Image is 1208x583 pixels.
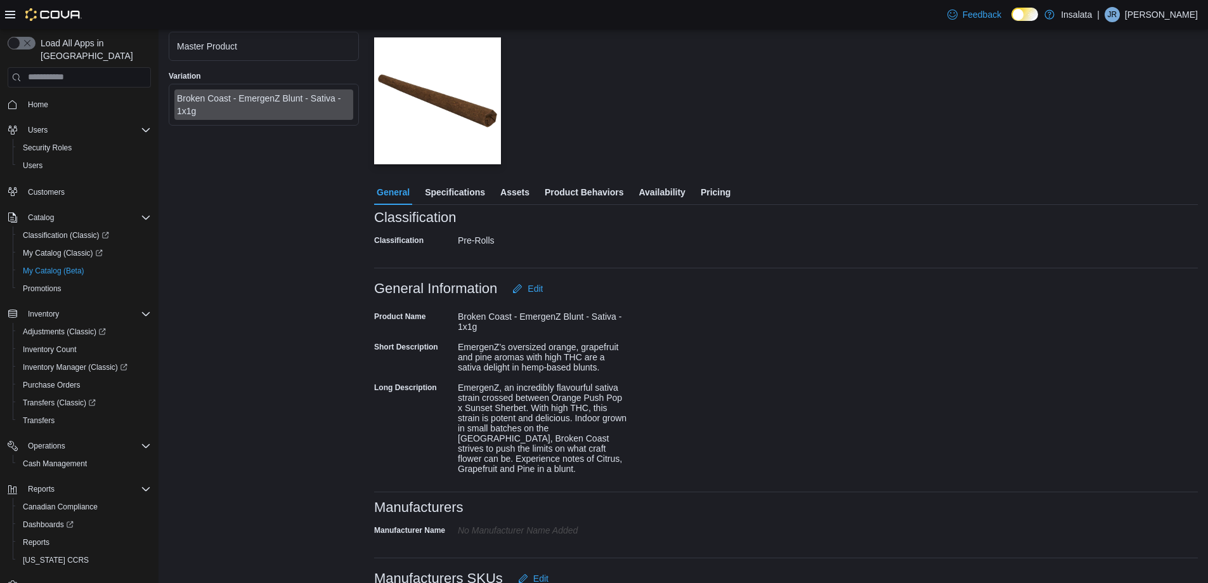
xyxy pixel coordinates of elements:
button: My Catalog (Beta) [13,262,156,280]
span: Availability [639,180,685,205]
span: Cash Management [23,459,87,469]
span: Inventory [23,306,151,322]
span: Catalog [23,210,151,225]
a: Inventory Manager (Classic) [13,358,156,376]
a: Security Roles [18,140,77,155]
span: Users [18,158,151,173]
span: Inventory [28,309,59,319]
label: Classification [374,235,424,246]
span: Dashboards [23,520,74,530]
span: Transfers (Classic) [23,398,96,408]
span: Specifications [425,180,485,205]
h3: Classification [374,210,457,225]
a: Users [18,158,48,173]
span: Home [23,96,151,112]
span: Promotions [18,281,151,296]
a: Purchase Orders [18,377,86,393]
a: Reports [18,535,55,550]
button: Reports [23,481,60,497]
button: Operations [3,437,156,455]
span: Operations [23,438,151,454]
a: Transfers (Classic) [18,395,101,410]
label: Long Description [374,383,437,393]
span: Operations [28,441,65,451]
span: Users [28,125,48,135]
p: | [1097,7,1100,22]
span: Inventory Count [18,342,151,357]
h3: General Information [374,281,497,296]
a: Home [23,97,53,112]
span: Pricing [701,180,731,205]
span: Classification (Classic) [23,230,109,240]
span: Washington CCRS [18,553,151,568]
a: Customers [23,185,70,200]
span: Transfers (Classic) [18,395,151,410]
span: General [377,180,410,205]
span: Inventory Count [23,344,77,355]
span: Reports [28,484,55,494]
button: [US_STATE] CCRS [13,551,156,569]
span: Reports [23,481,151,497]
button: Security Roles [13,139,156,157]
span: Inventory Manager (Classic) [23,362,127,372]
label: Short Description [374,342,438,352]
label: Manufacturer Name [374,525,445,535]
span: Promotions [23,284,62,294]
button: Canadian Compliance [13,498,156,516]
span: Security Roles [18,140,151,155]
label: Product Name [374,311,425,322]
button: Cash Management [13,455,156,473]
span: Load All Apps in [GEOGRAPHIC_DATA] [36,37,151,62]
h3: Manufacturers [374,500,464,515]
a: My Catalog (Classic) [13,244,156,262]
a: Canadian Compliance [18,499,103,514]
div: Broken Coast - EmergenZ Blunt - Sativa - 1x1g [458,306,628,332]
span: Users [23,160,42,171]
a: Classification (Classic) [13,226,156,244]
span: Transfers [18,413,151,428]
span: My Catalog (Classic) [18,246,151,261]
button: Reports [3,480,156,498]
div: Pre-Rolls [458,230,628,246]
span: Classification (Classic) [18,228,151,243]
button: Operations [23,438,70,454]
span: [US_STATE] CCRS [23,555,89,565]
a: Inventory Manager (Classic) [18,360,133,375]
button: Home [3,95,156,114]
a: Cash Management [18,456,92,471]
label: Variation [169,71,201,81]
button: Transfers [13,412,156,429]
a: Feedback [942,2,1006,27]
div: Broken Coast - EmergenZ Blunt - Sativa - 1x1g [177,92,351,117]
button: Inventory [23,306,64,322]
span: Reports [18,535,151,550]
span: My Catalog (Classic) [23,248,103,258]
a: Adjustments (Classic) [18,324,111,339]
span: Home [28,100,48,110]
a: Inventory Count [18,342,82,357]
a: Transfers [18,413,60,428]
img: Cova [25,8,82,21]
button: Users [23,122,53,138]
a: Dashboards [13,516,156,534]
span: Purchase Orders [23,380,81,390]
a: Classification (Classic) [18,228,114,243]
span: Purchase Orders [18,377,151,393]
img: Image for Broken Coast - EmergenZ Blunt - Sativa - 1x1g [374,37,501,164]
span: Transfers [23,416,55,426]
button: Purchase Orders [13,376,156,394]
span: Product Behaviors [545,180,623,205]
span: Edit [528,282,543,295]
span: Cash Management [18,456,151,471]
a: My Catalog (Beta) [18,263,89,278]
div: Master Product [177,40,351,53]
span: Adjustments (Classic) [18,324,151,339]
span: My Catalog (Beta) [18,263,151,278]
a: Dashboards [18,517,79,532]
span: Security Roles [23,143,72,153]
button: Catalog [3,209,156,226]
span: My Catalog (Beta) [23,266,84,276]
a: Transfers (Classic) [13,394,156,412]
span: Catalog [28,213,54,223]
